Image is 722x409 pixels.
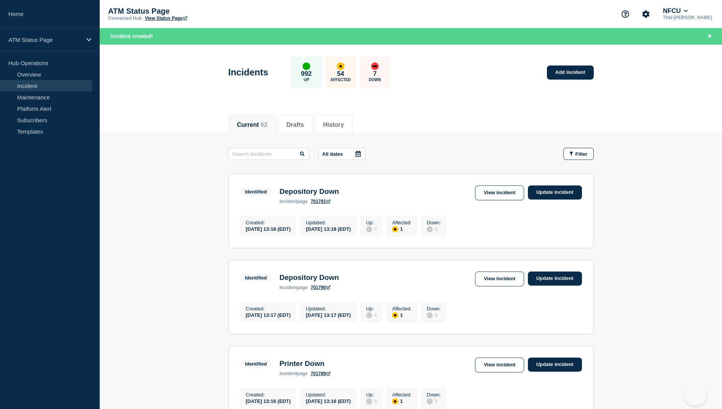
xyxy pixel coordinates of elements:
[279,285,308,290] p: page
[110,33,153,39] span: Incident created!
[261,121,268,128] span: 62
[311,199,330,204] a: 701791
[366,398,377,404] div: 0
[427,226,433,232] div: disabled
[392,312,411,318] div: 1
[306,312,351,318] div: [DATE] 13:17 (EDT)
[145,16,187,21] a: View Status Page
[392,306,411,312] p: Affected :
[661,15,714,20] p: Thai-[PERSON_NAME]
[528,358,582,372] a: Update incident
[246,220,291,225] p: Created :
[240,359,272,368] span: Identified
[246,225,291,232] div: [DATE] 13:18 (EDT)
[661,7,690,15] button: NFCU
[306,392,351,398] p: Updated :
[547,66,594,80] a: Add incident
[246,312,291,318] div: [DATE] 13:17 (EDT)
[705,32,714,41] button: Close banner
[279,359,330,368] h3: Printer Down
[575,151,588,157] span: Filter
[306,225,351,232] div: [DATE] 13:18 (EDT)
[366,312,377,318] div: 0
[427,398,441,404] div: 0
[427,392,441,398] p: Down :
[337,70,344,78] p: 54
[373,70,376,78] p: 7
[279,371,297,376] span: incident
[371,62,379,70] div: down
[240,273,272,282] span: Identified
[475,272,524,286] a: View incident
[303,62,310,70] div: up
[392,398,398,404] div: affected
[369,78,381,82] p: Down
[427,220,441,225] p: Down :
[366,392,377,398] p: Up :
[563,148,594,160] button: Filter
[246,392,291,398] p: Created :
[427,312,433,318] div: disabled
[237,121,268,128] button: Current 62
[638,6,654,22] button: Account settings
[306,398,351,404] div: [DATE] 13:16 (EDT)
[279,199,308,204] p: page
[392,392,411,398] p: Affected :
[366,306,377,312] p: Up :
[475,358,524,372] a: View incident
[427,225,441,232] div: 0
[475,185,524,200] a: View incident
[392,220,411,225] p: Affected :
[366,312,372,318] div: disabled
[323,121,344,128] button: History
[240,187,272,196] span: Identified
[311,285,330,290] a: 701790
[366,226,372,232] div: disabled
[8,37,81,43] p: ATM Status Page
[246,398,291,404] div: [DATE] 13:16 (EDT)
[427,398,433,404] div: disabled
[246,306,291,312] p: Created :
[427,306,441,312] p: Down :
[228,67,268,78] h1: Incidents
[366,398,372,404] div: disabled
[279,273,339,282] h3: Depository Down
[108,7,260,16] p: ATM Status Page
[279,371,308,376] p: page
[287,121,304,128] button: Drafts
[301,70,312,78] p: 992
[528,272,582,286] a: Update incident
[392,312,398,318] div: affected
[306,306,351,312] p: Updated :
[279,199,297,204] span: incident
[617,6,633,22] button: Support
[330,78,351,82] p: Affected
[392,226,398,232] div: affected
[318,148,365,160] button: All dates
[279,285,297,290] span: incident
[306,220,351,225] p: Updated :
[279,187,339,196] h3: Depository Down
[337,62,344,70] div: affected
[366,225,377,232] div: 0
[392,225,411,232] div: 1
[528,185,582,200] a: Update incident
[392,398,411,404] div: 1
[684,383,707,406] iframe: Help Scout Beacon - Open
[228,148,309,160] input: Search incidents
[304,78,309,82] p: Up
[311,371,330,376] a: 701789
[322,151,343,157] p: All dates
[366,220,377,225] p: Up :
[108,16,142,21] p: Connected Hub
[427,312,441,318] div: 0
